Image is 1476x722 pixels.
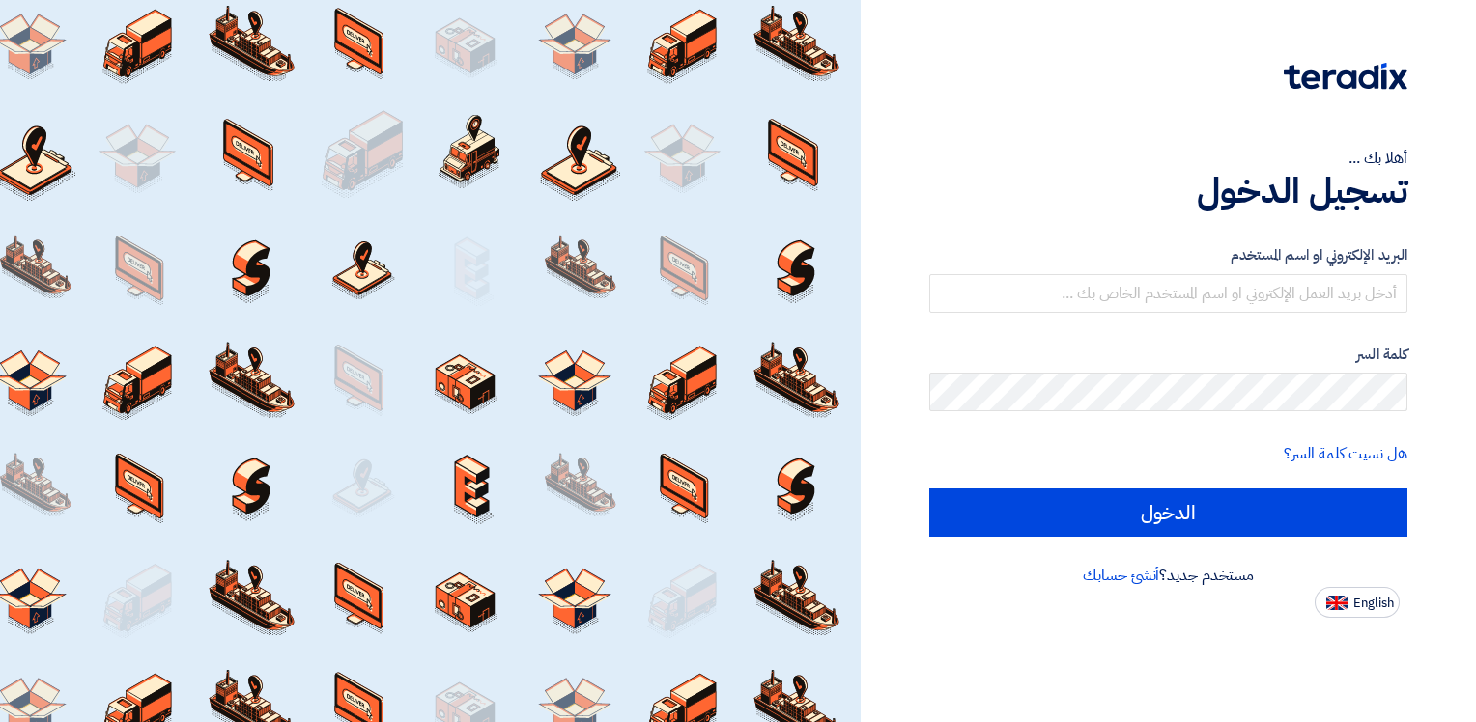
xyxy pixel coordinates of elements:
h1: تسجيل الدخول [929,170,1407,212]
span: English [1353,597,1394,610]
label: كلمة السر [929,344,1407,366]
label: البريد الإلكتروني او اسم المستخدم [929,244,1407,266]
button: English [1315,587,1400,618]
a: أنشئ حسابك [1083,564,1159,587]
font: مستخدم جديد؟ [1083,564,1254,587]
input: أدخل بريد العمل الإلكتروني او اسم المستخدم الخاص بك ... [929,274,1407,313]
div: أهلا بك ... [929,147,1407,170]
img: Teradix logo [1284,63,1407,90]
a: هل نسيت كلمة السر؟ [1284,442,1407,465]
input: الدخول [929,488,1407,537]
img: en-US.png [1326,596,1348,610]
